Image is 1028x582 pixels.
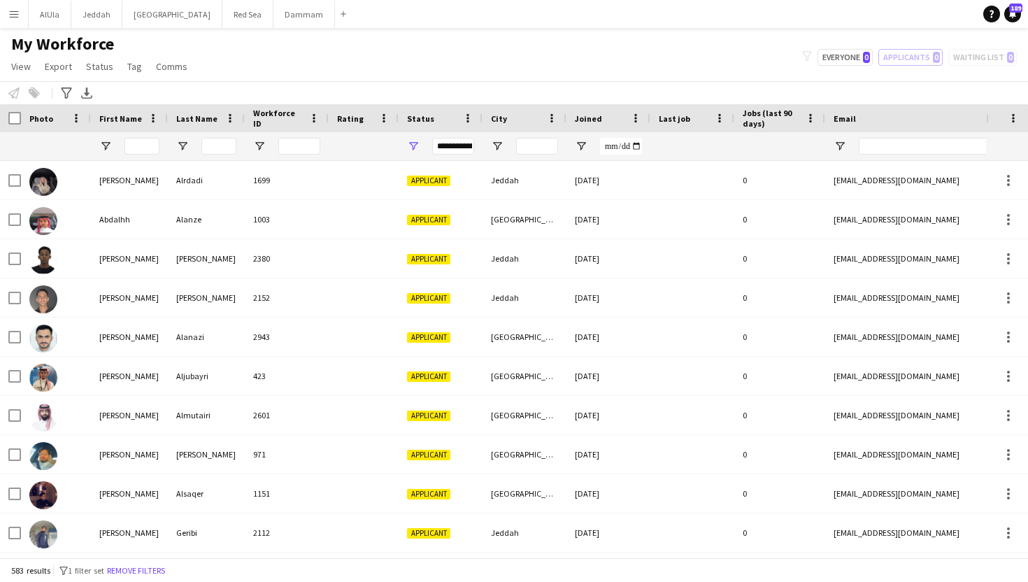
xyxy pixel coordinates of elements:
span: Export [45,60,72,73]
input: City Filter Input [516,138,558,155]
input: Workforce ID Filter Input [278,138,320,155]
div: [GEOGRAPHIC_DATA] [483,200,566,239]
div: [DATE] [566,357,650,395]
span: Applicant [407,450,450,460]
div: Aljubayri [168,357,245,395]
span: Photo [29,113,53,124]
div: [GEOGRAPHIC_DATA] [483,474,566,513]
span: Applicant [407,176,450,186]
button: Open Filter Menu [834,140,846,152]
button: Open Filter Menu [253,140,266,152]
span: First Name [99,113,142,124]
div: Alanazi [168,318,245,356]
div: 0 [734,161,825,199]
div: 1003 [245,200,329,239]
div: Jeddah [483,278,566,317]
div: Alanze [168,200,245,239]
span: Applicant [407,411,450,421]
div: [PERSON_NAME] [91,161,168,199]
div: [DATE] [566,200,650,239]
div: [GEOGRAPHIC_DATA] [483,318,566,356]
div: 971 [245,435,329,474]
div: [PERSON_NAME] [91,318,168,356]
button: Open Filter Menu [176,140,189,152]
span: 1 filter set [68,565,104,576]
span: Workforce ID [253,108,304,129]
div: 0 [734,278,825,317]
div: [DATE] [566,513,650,552]
button: Remove filters [104,563,168,579]
a: View [6,57,36,76]
span: My Workforce [11,34,114,55]
app-action-btn: Advanced filters [58,85,75,101]
div: 0 [734,200,825,239]
div: [PERSON_NAME] [168,278,245,317]
span: Last job [659,113,690,124]
span: Tag [127,60,142,73]
img: Abdulaziz Alsaqer [29,481,57,509]
div: [PERSON_NAME] [91,357,168,395]
button: Open Filter Menu [491,140,504,152]
div: 0 [734,396,825,434]
a: Export [39,57,78,76]
div: Geribi [168,513,245,552]
div: Jeddah [483,239,566,278]
a: Comms [150,57,193,76]
app-action-btn: Export XLSX [78,85,95,101]
div: [DATE] [566,161,650,199]
div: [GEOGRAPHIC_DATA] [483,357,566,395]
input: Joined Filter Input [600,138,642,155]
span: Email [834,113,856,124]
img: Abdulaziz Geribi [29,520,57,548]
div: 2943 [245,318,329,356]
a: Status [80,57,119,76]
span: Applicant [407,489,450,499]
button: Open Filter Menu [575,140,587,152]
img: Abdulaziz Almutairi [29,403,57,431]
div: [PERSON_NAME] [91,278,168,317]
div: [GEOGRAPHIC_DATA] [483,396,566,434]
div: [DATE] [566,474,650,513]
button: Open Filter Menu [99,140,112,152]
img: Abdulaziz Ahmed [29,285,57,313]
div: 0 [734,435,825,474]
span: Applicant [407,332,450,343]
div: Alrdadi [168,161,245,199]
span: Applicant [407,254,450,264]
a: Tag [122,57,148,76]
input: Last Name Filter Input [201,138,236,155]
div: Alsaqer [168,474,245,513]
span: Last Name [176,113,217,124]
span: Applicant [407,371,450,382]
span: Status [86,60,113,73]
span: Applicant [407,528,450,539]
span: 0 [863,52,870,63]
button: Everyone0 [818,49,873,66]
div: [DATE] [566,278,650,317]
div: Jeddah [483,513,566,552]
div: [PERSON_NAME] [91,513,168,552]
button: AlUla [29,1,71,28]
div: 2601 [245,396,329,434]
button: [GEOGRAPHIC_DATA] [122,1,222,28]
div: Almutairi [168,396,245,434]
span: View [11,60,31,73]
div: Abdalhh [91,200,168,239]
div: [GEOGRAPHIC_DATA] [483,435,566,474]
img: Abdulaziz Alqarni [29,442,57,470]
div: 2112 [245,513,329,552]
span: Status [407,113,434,124]
div: 2152 [245,278,329,317]
a: 189 [1004,6,1021,22]
button: Red Sea [222,1,273,28]
div: 0 [734,239,825,278]
span: Jobs (last 90 days) [743,108,800,129]
div: 1699 [245,161,329,199]
div: [PERSON_NAME] [168,435,245,474]
input: First Name Filter Input [124,138,159,155]
button: Dammam [273,1,335,28]
span: Comms [156,60,187,73]
div: [DATE] [566,396,650,434]
div: 0 [734,513,825,552]
div: 1151 [245,474,329,513]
